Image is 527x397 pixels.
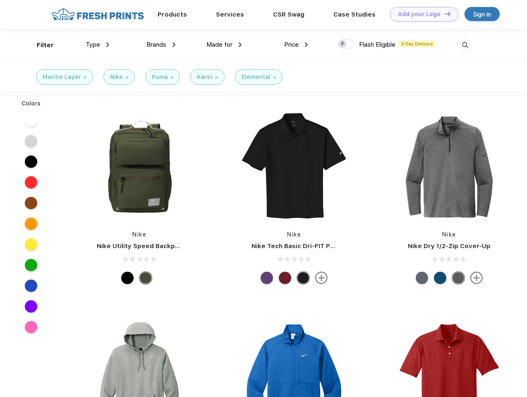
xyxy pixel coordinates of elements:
div: Marine Layer [43,73,81,81]
a: Nike Utility Speed Backpack [97,242,186,250]
a: Products [158,11,187,18]
div: Black [121,272,134,284]
a: Nike [287,231,301,238]
img: DT [445,12,450,16]
img: func=resize&h=266 [239,112,349,222]
a: CSR Swag [273,11,304,18]
img: filter_cancel.svg [84,76,86,79]
div: Elemental [242,73,271,81]
span: Flash Eligible [359,41,395,48]
span: Price [284,41,299,48]
a: Nike [442,231,456,238]
img: filter_cancel.svg [215,76,218,79]
span: Made for [206,41,232,48]
div: Add your Logo [398,11,441,18]
div: Varsity Purple [261,272,273,284]
img: fo%20logo%202.webp [49,7,146,22]
div: Team Red [279,272,291,284]
div: Black Heather [452,272,465,284]
img: more.svg [315,272,328,284]
img: dropdown.png [305,42,308,47]
img: more.svg [470,272,483,284]
div: Filter [37,41,54,50]
img: desktop_search.svg [458,38,472,52]
a: Services [216,11,244,18]
img: func=resize&h=266 [394,112,504,222]
img: filter_cancel.svg [273,76,276,79]
div: Gym Blue [434,272,446,284]
a: Nike [132,231,146,238]
span: 5 Day Delivery [399,40,436,48]
div: Puma [152,73,168,81]
span: Type [86,41,100,48]
img: func=resize&h=266 [84,112,194,222]
div: Black [297,272,309,284]
div: Sign in [473,10,491,19]
div: Navy Heather [416,272,428,284]
a: Nike Tech Basic Dri-FIT Polo [252,242,340,250]
span: Brands [146,41,166,48]
a: Sign in [465,7,500,21]
img: dropdown.png [172,42,175,47]
div: Colors [15,99,47,108]
img: dropdown.png [106,42,109,47]
div: Nike [110,73,123,81]
a: Nike Dry 1/2-Zip Cover-Up [408,242,491,250]
div: Cargo Khaki [139,272,152,284]
div: Karst [197,73,213,81]
img: filter_cancel.svg [125,76,128,79]
img: filter_cancel.svg [170,76,173,79]
img: dropdown.png [239,42,242,47]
